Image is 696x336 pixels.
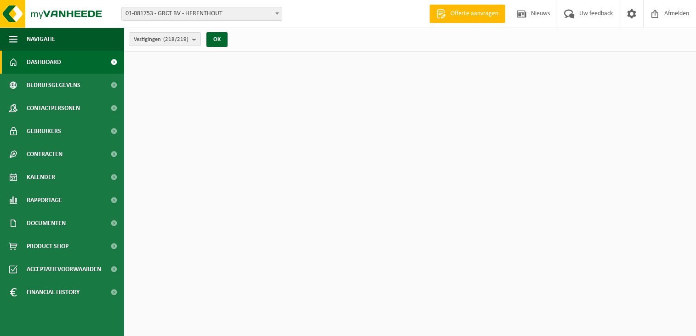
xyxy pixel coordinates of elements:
[27,74,80,97] span: Bedrijfsgegevens
[27,281,80,304] span: Financial History
[27,212,66,235] span: Documenten
[134,33,188,46] span: Vestigingen
[27,51,61,74] span: Dashboard
[27,120,61,143] span: Gebruikers
[163,36,188,42] count: (218/219)
[206,32,228,47] button: OK
[27,28,55,51] span: Navigatie
[27,189,62,212] span: Rapportage
[27,258,101,281] span: Acceptatievoorwaarden
[122,7,282,20] span: 01-081753 - GRCT BV - HERENTHOUT
[429,5,505,23] a: Offerte aanvragen
[27,166,55,189] span: Kalender
[121,7,282,21] span: 01-081753 - GRCT BV - HERENTHOUT
[27,97,80,120] span: Contactpersonen
[129,32,201,46] button: Vestigingen(218/219)
[448,9,501,18] span: Offerte aanvragen
[27,143,63,166] span: Contracten
[27,235,68,258] span: Product Shop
